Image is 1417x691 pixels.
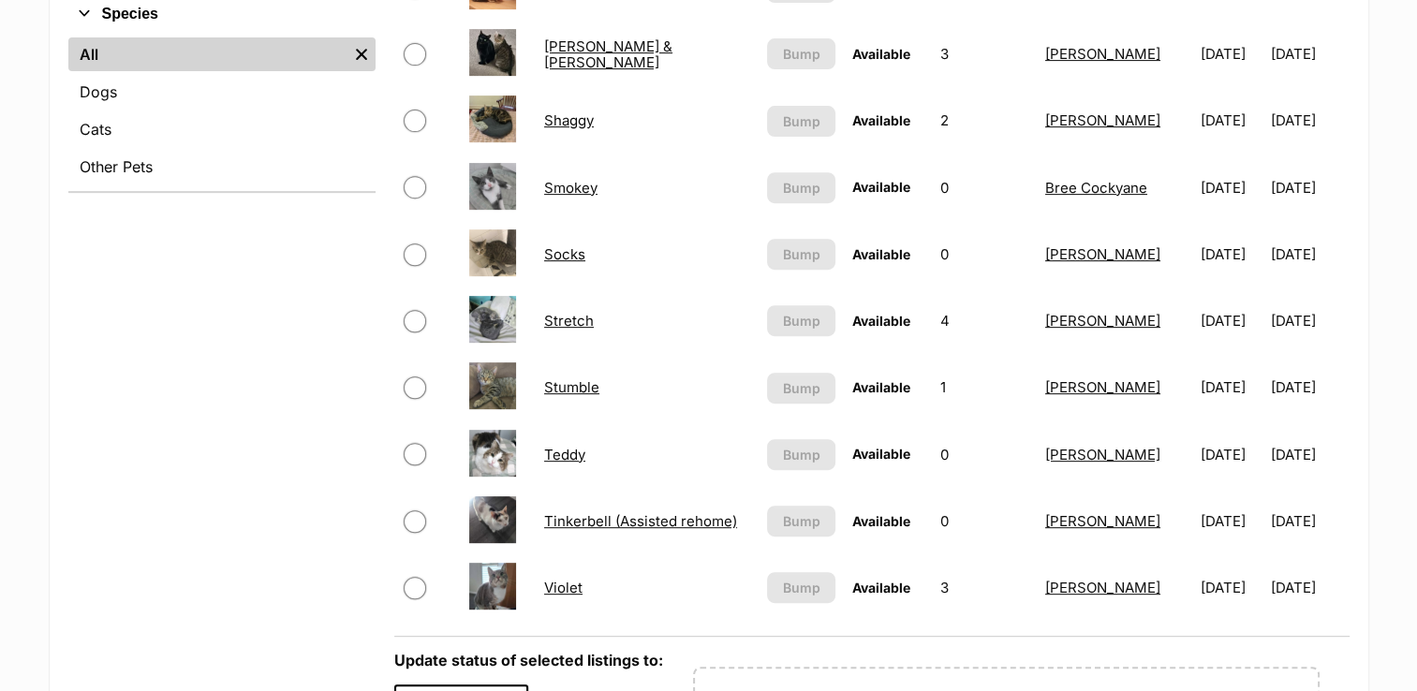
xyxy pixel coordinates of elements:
[544,446,585,463] a: Teddy
[933,422,1036,487] td: 0
[933,355,1036,419] td: 1
[1193,422,1269,487] td: [DATE]
[852,179,910,195] span: Available
[852,379,910,395] span: Available
[783,111,820,131] span: Bump
[767,38,836,69] button: Bump
[544,312,594,330] a: Stretch
[1193,288,1269,353] td: [DATE]
[1045,512,1160,530] a: [PERSON_NAME]
[1045,378,1160,396] a: [PERSON_NAME]
[933,489,1036,553] td: 0
[544,245,585,263] a: Socks
[852,246,910,262] span: Available
[1045,45,1160,63] a: [PERSON_NAME]
[1271,288,1347,353] td: [DATE]
[1193,155,1269,220] td: [DATE]
[68,2,376,26] button: Species
[469,29,516,76] img: Sara & Marley
[544,37,672,71] a: [PERSON_NAME] & [PERSON_NAME]
[852,513,910,529] span: Available
[1193,555,1269,620] td: [DATE]
[68,112,376,146] a: Cats
[68,37,347,71] a: All
[852,112,910,128] span: Available
[1271,88,1347,153] td: [DATE]
[1193,88,1269,153] td: [DATE]
[1271,422,1347,487] td: [DATE]
[767,305,836,336] button: Bump
[1193,355,1269,419] td: [DATE]
[783,311,820,331] span: Bump
[852,580,910,595] span: Available
[1045,446,1160,463] a: [PERSON_NAME]
[68,34,376,191] div: Species
[933,222,1036,287] td: 0
[1045,111,1160,129] a: [PERSON_NAME]
[783,578,820,597] span: Bump
[1271,355,1347,419] td: [DATE]
[1271,489,1347,553] td: [DATE]
[767,572,836,603] button: Bump
[852,446,910,462] span: Available
[544,179,598,197] a: Smokey
[767,373,836,404] button: Bump
[933,288,1036,353] td: 4
[1045,179,1147,197] a: Bree Cockyane
[1045,312,1160,330] a: [PERSON_NAME]
[852,313,910,329] span: Available
[68,150,376,184] a: Other Pets
[783,44,820,64] span: Bump
[68,75,376,109] a: Dogs
[933,22,1036,86] td: 3
[852,46,910,62] span: Available
[1271,555,1347,620] td: [DATE]
[394,651,663,669] label: Update status of selected listings to:
[544,111,594,129] a: Shaggy
[933,555,1036,620] td: 3
[1193,22,1269,86] td: [DATE]
[347,37,376,71] a: Remove filter
[933,155,1036,220] td: 0
[1271,22,1347,86] td: [DATE]
[767,239,836,270] button: Bump
[1045,579,1160,596] a: [PERSON_NAME]
[544,512,737,530] a: Tinkerbell (Assisted rehome)
[767,439,836,470] button: Bump
[767,506,836,537] button: Bump
[1193,222,1269,287] td: [DATE]
[1045,245,1160,263] a: [PERSON_NAME]
[544,579,583,596] a: Violet
[783,445,820,464] span: Bump
[783,178,820,198] span: Bump
[544,378,599,396] a: Stumble
[767,172,836,203] button: Bump
[933,88,1036,153] td: 2
[783,511,820,531] span: Bump
[1193,489,1269,553] td: [DATE]
[1271,222,1347,287] td: [DATE]
[1271,155,1347,220] td: [DATE]
[783,244,820,264] span: Bump
[783,378,820,398] span: Bump
[767,106,836,137] button: Bump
